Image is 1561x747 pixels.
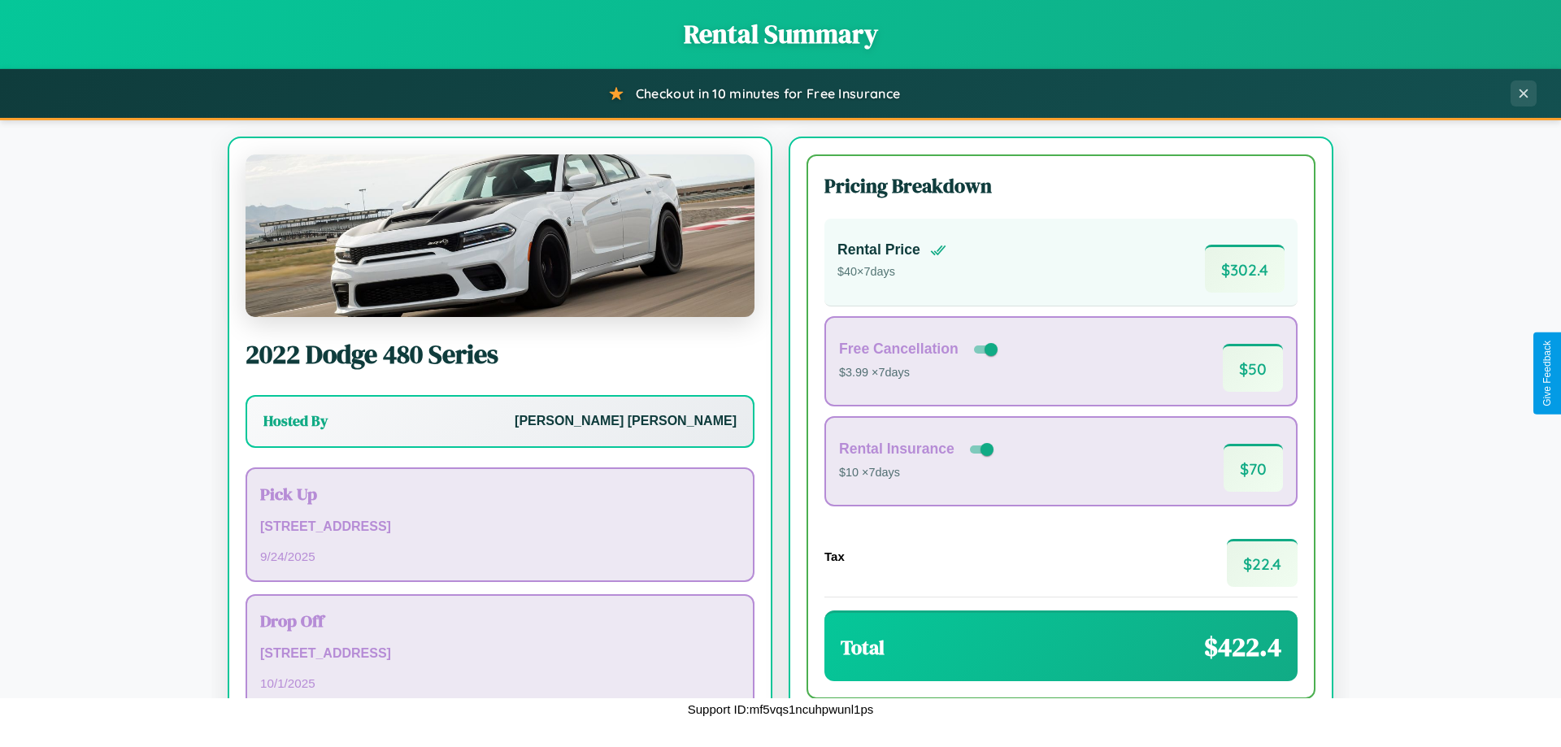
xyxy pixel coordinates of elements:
img: Dodge 480 Series [246,154,754,317]
h3: Hosted By [263,411,328,431]
span: $ 50 [1223,344,1283,392]
h3: Pick Up [260,482,740,506]
h4: Rental Price [837,241,920,258]
span: $ 70 [1224,444,1283,492]
h2: 2022 Dodge 480 Series [246,337,754,372]
p: $3.99 × 7 days [839,363,1001,384]
h4: Tax [824,549,845,563]
span: $ 22.4 [1227,539,1298,587]
h3: Pricing Breakdown [824,172,1298,199]
h4: Free Cancellation [839,341,959,358]
p: [STREET_ADDRESS] [260,515,740,539]
span: $ 302.4 [1205,245,1285,293]
span: $ 422.4 [1204,629,1281,665]
span: Checkout in 10 minutes for Free Insurance [636,85,900,102]
div: Give Feedback [1541,341,1553,406]
p: Support ID: mf5vqs1ncuhpwunl1ps [688,698,873,720]
h4: Rental Insurance [839,441,954,458]
p: [PERSON_NAME] [PERSON_NAME] [515,410,737,433]
p: 9 / 24 / 2025 [260,545,740,567]
h3: Drop Off [260,609,740,632]
p: $10 × 7 days [839,463,997,484]
h3: Total [841,634,885,661]
p: [STREET_ADDRESS] [260,642,740,666]
p: 10 / 1 / 2025 [260,672,740,694]
p: $ 40 × 7 days [837,262,946,283]
h1: Rental Summary [16,16,1545,52]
